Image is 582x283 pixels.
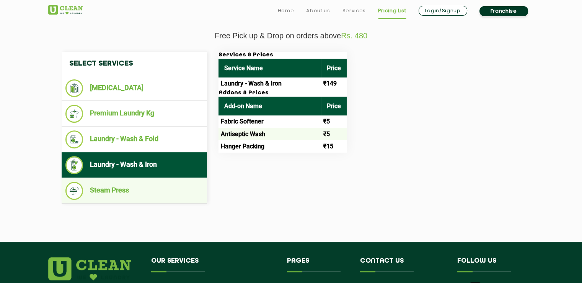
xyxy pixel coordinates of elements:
img: logo.png [48,257,131,280]
img: Laundry - Wash & Iron [65,156,83,174]
li: Laundry - Wash & Iron [65,156,203,174]
th: Add-on Name [218,97,321,115]
th: Price [321,97,347,115]
td: Fabric Softener [218,115,321,128]
a: Login/Signup [419,6,467,16]
li: Premium Laundry Kg [65,105,203,123]
td: Hanger Packing [218,140,321,152]
img: Laundry - Wash & Fold [65,130,83,148]
h3: Services & Prices [218,52,347,59]
span: Rs. 480 [341,31,367,40]
li: Steam Press [65,182,203,200]
td: Antiseptic Wash [218,128,321,140]
td: ₹5 [321,128,347,140]
th: Price [321,59,347,77]
a: About us [306,6,330,15]
td: Laundry - Wash & Iron [218,77,321,90]
h4: Pages [287,257,349,272]
h4: Contact us [360,257,446,272]
h4: Select Services [62,52,207,76]
img: Premium Laundry Kg [65,105,83,123]
td: ₹149 [321,77,347,90]
li: [MEDICAL_DATA] [65,79,203,97]
a: Pricing List [378,6,406,15]
img: Dry Cleaning [65,79,83,97]
li: Laundry - Wash & Fold [65,130,203,148]
a: Services [342,6,365,15]
a: Home [278,6,294,15]
h4: Our Services [151,257,276,272]
td: ₹15 [321,140,347,152]
a: Franchise [479,6,528,16]
h4: Follow us [457,257,525,272]
td: ₹5 [321,115,347,128]
img: Steam Press [65,182,83,200]
p: Free Pick up & Drop on orders above [48,31,534,40]
img: UClean Laundry and Dry Cleaning [48,5,83,15]
h3: Addons & Prices [218,90,347,97]
th: Service Name [218,59,321,77]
